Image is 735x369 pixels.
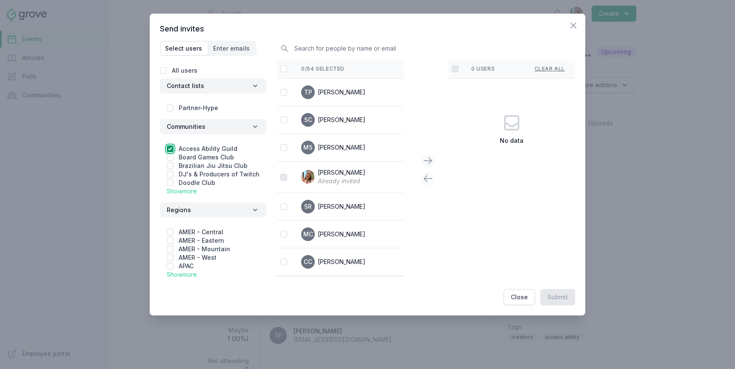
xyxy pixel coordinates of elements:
input: Search for people by name or email [280,41,575,56]
label: AMER - West [179,254,217,261]
div: [PERSON_NAME] [318,168,365,185]
h3: Send invites [160,24,575,34]
button: Enter emails [209,42,256,55]
a: Clear all [535,65,565,72]
a: Show more [167,187,197,195]
span: MC [303,231,313,237]
div: [PERSON_NAME] [318,202,365,211]
div: Already invited [318,177,365,185]
label: AMER - Central [179,228,223,236]
label: Doodle Club [179,179,215,186]
div: [PERSON_NAME] [318,143,365,152]
div: [PERSON_NAME] [318,88,365,97]
label: Brazilian Jiu Jitsu Club [179,162,248,169]
span: SR [304,204,312,210]
th: 0/54 selected [291,60,404,79]
span: CC [304,259,312,265]
span: Enter emails [213,44,250,53]
button: Submit [540,289,575,305]
span: Select users [165,44,202,53]
button: Close [504,289,535,305]
button: Contact lists [160,78,266,94]
label: APAC [179,262,194,270]
div: [PERSON_NAME] [318,116,365,124]
label: Partner-Hype [179,104,218,111]
a: Show more [167,271,197,278]
button: Communities [160,119,266,134]
button: Regions [160,202,266,218]
button: Select users [161,42,208,55]
span: TP [304,89,312,95]
label: AMER - Eastern [179,237,224,244]
span: Contact lists [167,82,204,90]
span: Regions [167,206,191,214]
label: AMER - Mountain [179,245,230,253]
th: 0 users [461,60,575,78]
h3: No data [448,136,575,145]
div: [PERSON_NAME] [318,230,365,238]
span: SC [304,117,312,123]
div: [PERSON_NAME] [318,258,365,266]
label: Board Games Club [179,153,234,161]
label: All users [172,67,197,74]
span: Communities [167,122,205,131]
span: MS [303,145,313,150]
label: Access Ability Guild [179,145,237,152]
label: DJ's & Producers of Twitch [179,170,259,178]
